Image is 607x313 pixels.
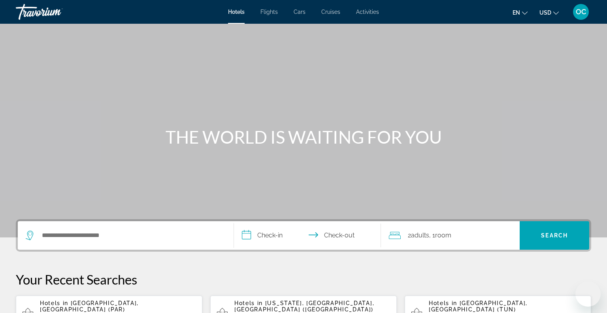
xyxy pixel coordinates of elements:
[429,230,451,241] span: , 1
[541,232,568,239] span: Search
[321,9,340,15] a: Cruises
[234,300,263,306] span: Hotels in
[155,127,452,147] h1: THE WORLD IS WAITING FOR YOU
[294,9,305,15] a: Cars
[435,231,451,239] span: Room
[260,9,278,15] a: Flights
[520,221,589,250] button: Search
[429,300,457,306] span: Hotels in
[356,9,379,15] a: Activities
[40,300,68,306] span: Hotels in
[41,230,222,241] input: Search hotel destination
[16,2,95,22] a: Travorium
[16,271,591,287] p: Your Recent Searches
[513,7,528,18] button: Change language
[234,221,381,250] button: Select check in and out date
[18,221,589,250] div: Search widget
[513,9,520,16] span: en
[381,221,520,250] button: Travelers: 2 adults, 0 children
[575,281,601,307] iframe: Button to launch messaging window
[429,300,528,313] span: [GEOGRAPHIC_DATA], [GEOGRAPHIC_DATA] (TUN)
[539,7,559,18] button: Change currency
[571,4,591,20] button: User Menu
[539,9,551,16] span: USD
[408,230,429,241] span: 2
[234,300,374,313] span: [US_STATE], [GEOGRAPHIC_DATA], [GEOGRAPHIC_DATA] ([GEOGRAPHIC_DATA])
[576,8,586,16] span: OC
[411,231,429,239] span: Adults
[228,9,245,15] a: Hotels
[40,300,139,313] span: [GEOGRAPHIC_DATA], [GEOGRAPHIC_DATA] (PAR)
